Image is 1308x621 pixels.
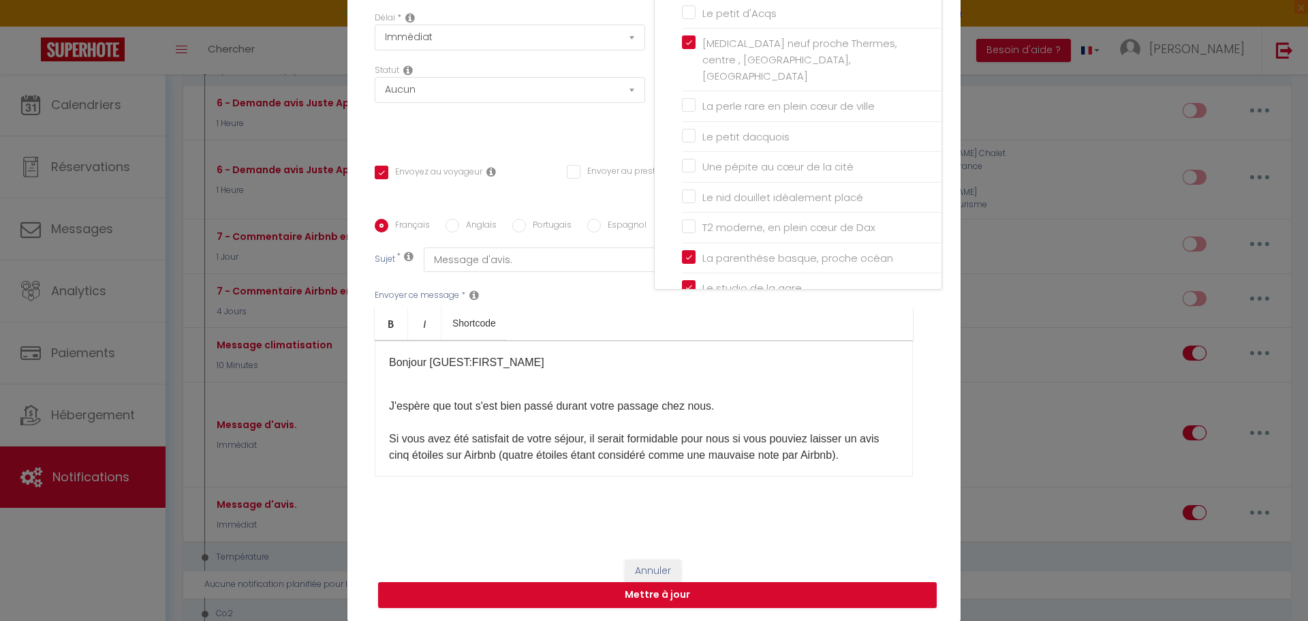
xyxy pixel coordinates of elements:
[388,219,430,234] label: Français
[375,12,395,25] label: Délai
[375,253,395,267] label: Sujet
[408,307,441,339] a: Italic
[601,219,647,234] label: Espagnol
[389,431,899,464] p: Si vous avez été satisfait de votre séjour, il serait formidable pour nous si vous pouviez laisse...
[375,289,459,302] label: Envoyer ce message
[405,12,415,23] i: Action Time
[375,64,399,77] label: Statut
[1250,560,1298,611] iframe: Chat
[403,65,413,76] i: Booking status
[375,307,408,339] a: Bold
[375,340,913,476] div: J'espère que tout s'est bien passé durant votre passage chez nous. S'il y a des points d'améliora...
[441,307,507,339] a: Shortcode
[486,166,496,177] i: Envoyer au voyageur
[702,251,893,265] span: La parenthèse basque, proche océan
[702,190,863,205] span: Le nid douillet idéalement placé
[526,219,572,234] label: Portugais
[469,290,479,301] i: Message
[702,36,897,82] span: [MEDICAL_DATA] neuf proche Thermes, centre , [GEOGRAPHIC_DATA], [GEOGRAPHIC_DATA]
[404,251,414,262] i: Subject
[702,130,790,144] span: Le petit dacquois
[459,219,497,234] label: Anglais
[625,560,681,583] button: Annuler
[11,5,52,46] button: Ouvrir le widget de chat LiveChat
[389,354,899,371] p: Bonjour [GUEST:FIRST_NAME]​
[702,6,777,20] span: Le petit d'Acqs
[378,582,937,608] button: Mettre à jour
